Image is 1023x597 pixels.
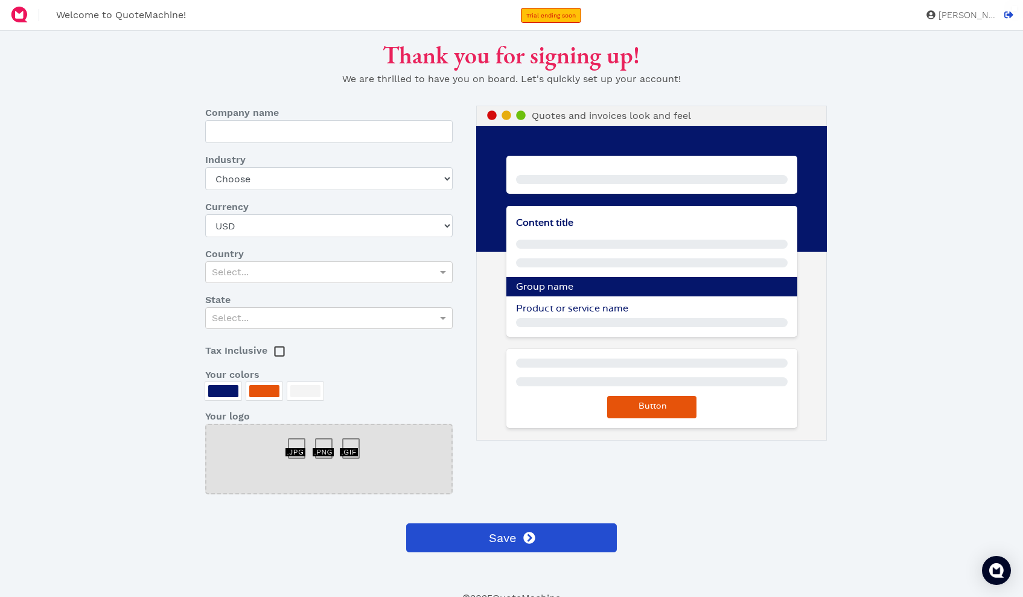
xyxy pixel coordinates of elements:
[205,247,244,261] span: Country
[205,153,246,167] span: Industry
[526,12,576,19] span: Trial ending soon
[342,73,681,85] span: We are thrilled to have you on board. Let's quickly set up your account!
[56,9,186,21] span: Welcome to QuoteMachine!
[206,262,453,283] div: Select...
[982,556,1011,585] div: Open Intercom Messenger
[516,304,628,313] span: Product or service name
[476,106,827,126] div: Quotes and invoices look and feel
[205,293,231,307] span: State
[516,282,573,292] span: Group name
[406,523,617,552] button: Save
[607,396,696,418] button: Button
[205,106,279,120] span: Company name
[637,402,667,410] span: Button
[205,409,250,424] span: Your logo
[516,218,573,228] span: Content title
[487,529,517,547] span: Save
[935,11,996,20] span: [PERSON_NAME]
[521,8,581,23] a: Trial ending soon
[205,200,249,214] span: Currency
[205,368,260,382] span: Your colors
[206,308,453,328] div: Select...
[205,345,267,356] span: Tax Inclusive
[383,39,640,71] span: Thank you for signing up!
[10,5,29,24] img: QuoteM_icon_flat.png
